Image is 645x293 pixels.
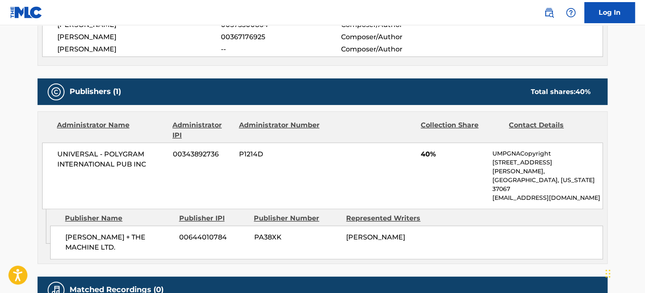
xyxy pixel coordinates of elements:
[70,87,121,97] h5: Publishers (1)
[346,213,432,223] div: Represented Writers
[492,149,602,158] p: UMPGNACopyright
[239,149,321,159] span: P1214D
[254,213,340,223] div: Publisher Number
[57,44,221,54] span: [PERSON_NAME]
[492,194,602,202] p: [EMAIL_ADDRESS][DOMAIN_NAME]
[179,232,247,242] span: 00644010784
[57,32,221,42] span: [PERSON_NAME]
[51,87,61,97] img: Publishers
[540,4,557,21] a: Public Search
[65,213,172,223] div: Publisher Name
[562,4,579,21] div: Help
[575,88,591,96] span: 40 %
[605,261,610,286] div: Drag
[341,32,450,42] span: Composer/Author
[341,44,450,54] span: Composer/Author
[544,8,554,18] img: search
[603,253,645,293] iframe: Chat Widget
[492,176,602,194] p: [GEOGRAPHIC_DATA], [US_STATE] 37067
[65,232,173,253] span: [PERSON_NAME] + THE MACHINE LTD.
[509,120,591,140] div: Contact Details
[57,149,167,169] span: UNIVERSAL - POLYGRAM INTERNATIONAL PUB INC
[254,232,340,242] span: PA38XK
[421,149,486,159] span: 40%
[584,2,635,23] a: Log In
[179,213,247,223] div: Publisher IPI
[421,120,503,140] div: Collection Share
[57,120,166,140] div: Administrator Name
[531,87,591,97] div: Total shares:
[221,32,341,42] span: 00367176925
[346,233,405,241] span: [PERSON_NAME]
[173,149,233,159] span: 00343892736
[239,120,320,140] div: Administrator Number
[566,8,576,18] img: help
[492,158,602,176] p: [STREET_ADDRESS][PERSON_NAME],
[10,6,43,19] img: MLC Logo
[172,120,232,140] div: Administrator IPI
[221,44,341,54] span: --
